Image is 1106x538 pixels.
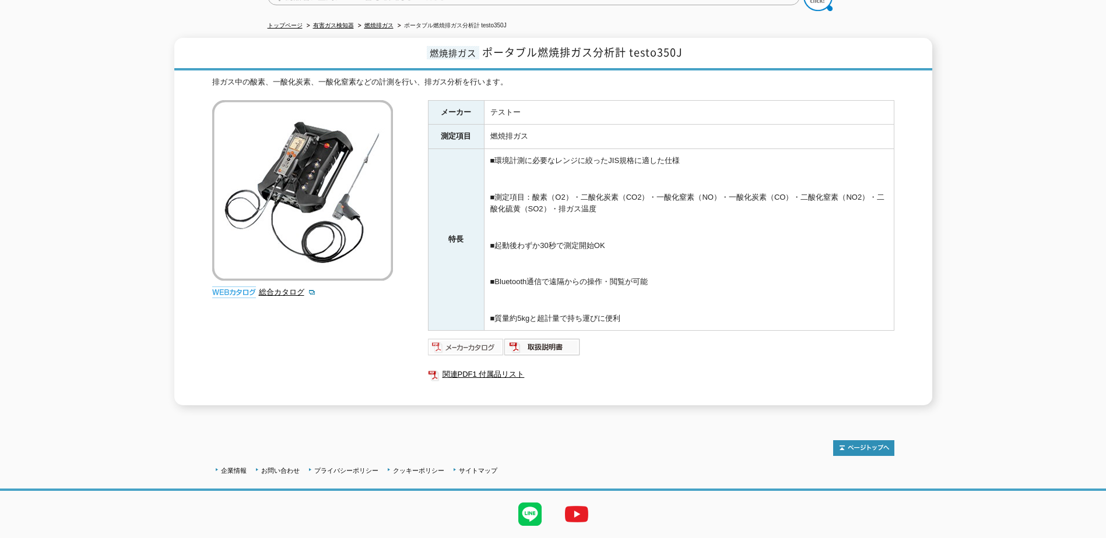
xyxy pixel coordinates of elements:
[504,346,581,355] a: 取扱説明書
[212,286,256,298] img: webカタログ
[428,338,504,356] img: メーカーカタログ
[313,22,354,29] a: 有害ガス検知器
[259,288,316,296] a: 総合カタログ
[482,44,683,60] span: ポータブル燃焼排ガス分析計 testo350J
[484,100,894,125] td: テストー
[833,440,894,456] img: トップページへ
[261,467,300,474] a: お問い合わせ
[428,100,484,125] th: メーカー
[428,346,504,355] a: メーカーカタログ
[212,100,393,281] img: ポータブル燃焼排ガス分析計 testo350J
[221,467,247,474] a: 企業情報
[484,125,894,149] td: 燃焼排ガス
[484,149,894,331] td: ■環境計測に必要なレンジに絞ったJIS規格に適した仕様 ■測定項目：酸素（O2）・二酸化炭素（CO2）・一酸化窒素（NO）・一酸化炭素（CO）・二酸化窒素（NO2）・二酸化硫黄（SO2）・排ガス...
[364,22,394,29] a: 燃焼排ガス
[428,367,894,382] a: 関連PDF1 付属品リスト
[395,20,507,32] li: ポータブル燃焼排ガス分析計 testo350J
[553,491,600,537] img: YouTube
[507,491,553,537] img: LINE
[268,22,303,29] a: トップページ
[459,467,497,474] a: サイトマップ
[393,467,444,474] a: クッキーポリシー
[504,338,581,356] img: 取扱説明書
[427,46,479,59] span: 燃焼排ガス
[428,125,484,149] th: 測定項目
[428,149,484,331] th: 特長
[314,467,378,474] a: プライバシーポリシー
[212,76,894,89] div: 排ガス中の酸素、一酸化炭素、一酸化窒素などの計測を行い、排ガス分析を行います。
